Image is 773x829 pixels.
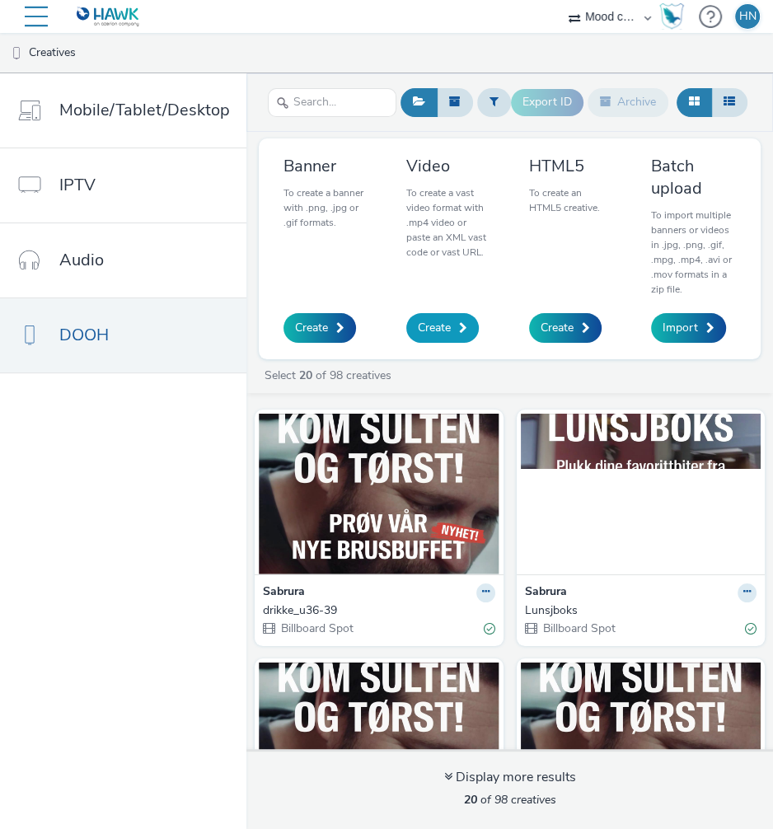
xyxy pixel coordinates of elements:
img: undefined Logo [77,7,140,27]
p: To create a banner with .png, .jpg or .gif formats. [283,185,368,230]
div: Valid [745,621,757,638]
span: Create [418,320,451,336]
div: HN [739,4,757,29]
strong: 20 [299,368,312,383]
button: Archive [588,88,668,116]
a: Create [529,313,602,343]
span: of 98 creatives [464,792,556,808]
strong: 20 [464,792,477,808]
span: IPTV [59,173,96,197]
a: Lunsjboks [525,602,757,619]
p: To create a vast video format with .mp4 video or paste an XML vast code or vast URL. [406,185,491,260]
a: Hawk Academy [659,3,691,30]
button: Grid [677,88,712,116]
div: Lunsjboks [525,602,751,619]
span: Billboard Spot [541,621,616,636]
button: Export ID [511,89,583,115]
div: Valid [484,621,495,638]
img: Lunsjboks visual [521,414,761,574]
a: drikke_u36-39 [263,602,495,619]
span: Billboard Spot [279,621,354,636]
div: Display more results [444,768,576,787]
p: To import multiple banners or videos in .jpg, .png, .gif, .mpg, .mp4, .avi or .mov formats in a z... [651,208,736,297]
h3: HTML5 [529,155,614,177]
button: Table [711,88,747,116]
img: u36-39_drikke visual [521,663,761,823]
a: Create [283,313,356,343]
h3: Banner [283,155,368,177]
strong: Sabrura [525,583,567,602]
strong: Sabrura [263,583,305,602]
span: Mobile/Tablet/Desktop [59,98,230,122]
span: Create [541,320,574,336]
img: Hawk Academy [659,3,684,30]
a: Import [651,313,726,343]
img: Lunsjboks_u36-39 visual [259,663,499,823]
img: drikke_u36-39 visual [259,414,499,574]
h3: Video [406,155,491,177]
span: DOOH [59,323,109,347]
span: Audio [59,248,104,272]
div: drikke_u36-39 [263,602,489,619]
a: Select of 98 creatives [263,368,398,383]
a: Create [406,313,479,343]
h3: Batch upload [651,155,736,199]
input: Search... [268,88,396,117]
span: Create [295,320,328,336]
span: Import [663,320,698,336]
p: To create an HTML5 creative. [529,185,614,215]
img: dooh [8,45,25,62]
